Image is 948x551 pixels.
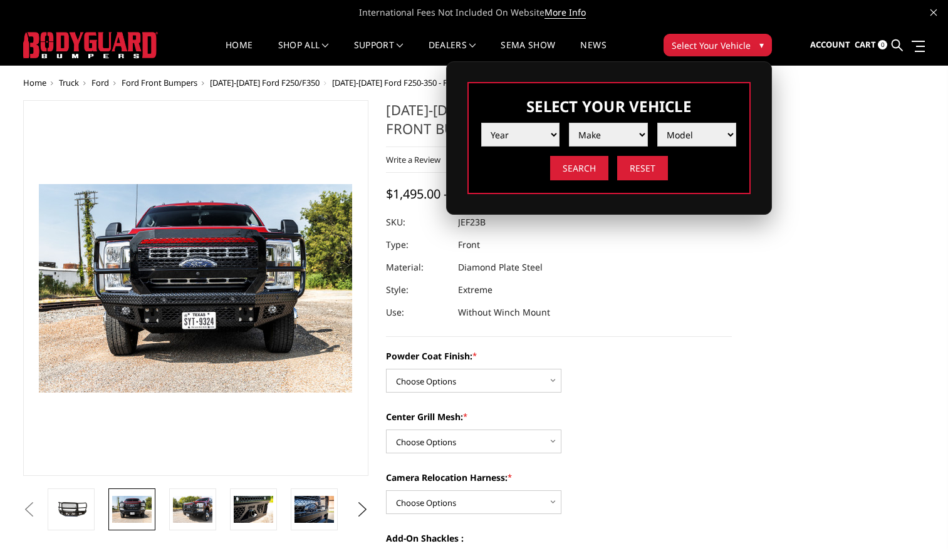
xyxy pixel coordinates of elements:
[855,39,876,50] span: Cart
[569,123,648,147] select: Please select the value from list.
[20,500,39,519] button: Previous
[855,28,887,62] a: Cart 0
[810,28,850,62] a: Account
[481,123,560,147] select: Please select the value from list.
[226,41,253,65] a: Home
[332,77,568,88] span: [DATE]-[DATE] Ford F250-350 - FT Series - Extreme Front Bumper
[458,279,492,301] dd: Extreme
[617,156,668,180] input: Reset
[122,77,197,88] a: Ford Front Bumpers
[759,38,764,51] span: ▾
[386,185,505,202] span: $1,495.00 - $1,895.00
[353,500,372,519] button: Next
[458,211,486,234] dd: JEF23B
[59,77,79,88] a: Truck
[386,301,449,324] dt: Use:
[234,496,273,522] img: 2023-2026 Ford F250-350 - FT Series - Extreme Front Bumper
[354,41,404,65] a: Support
[501,41,555,65] a: SEMA Show
[386,154,440,165] a: Write a Review
[550,156,608,180] input: Search
[23,77,46,88] a: Home
[173,496,212,522] img: 2023-2026 Ford F250-350 - FT Series - Extreme Front Bumper
[458,301,550,324] dd: Without Winch Mount
[210,77,320,88] a: [DATE]-[DATE] Ford F250/F350
[386,234,449,256] dt: Type:
[386,211,449,234] dt: SKU:
[458,234,480,256] dd: Front
[885,491,948,551] iframe: Chat Widget
[278,41,329,65] a: shop all
[294,496,334,522] img: 2023-2026 Ford F250-350 - FT Series - Extreme Front Bumper
[458,256,543,279] dd: Diamond Plate Steel
[481,96,737,116] h3: Select Your Vehicle
[112,496,152,522] img: 2023-2026 Ford F250-350 - FT Series - Extreme Front Bumper
[429,41,476,65] a: Dealers
[386,279,449,301] dt: Style:
[810,39,850,50] span: Account
[91,77,109,88] a: Ford
[580,41,606,65] a: News
[672,39,751,52] span: Select Your Vehicle
[386,349,732,363] label: Powder Coat Finish:
[664,34,772,56] button: Select Your Vehicle
[878,40,887,49] span: 0
[544,6,586,19] a: More Info
[386,471,732,484] label: Camera Relocation Harness:
[386,100,732,147] h1: [DATE]-[DATE] Ford F250-350 - FT Series - Extreme Front Bumper
[23,32,158,58] img: BODYGUARD BUMPERS
[386,410,732,423] label: Center Grill Mesh:
[23,100,369,476] a: 2023-2026 Ford F250-350 - FT Series - Extreme Front Bumper
[386,532,732,545] label: Add-On Shackles :
[386,256,449,279] dt: Material:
